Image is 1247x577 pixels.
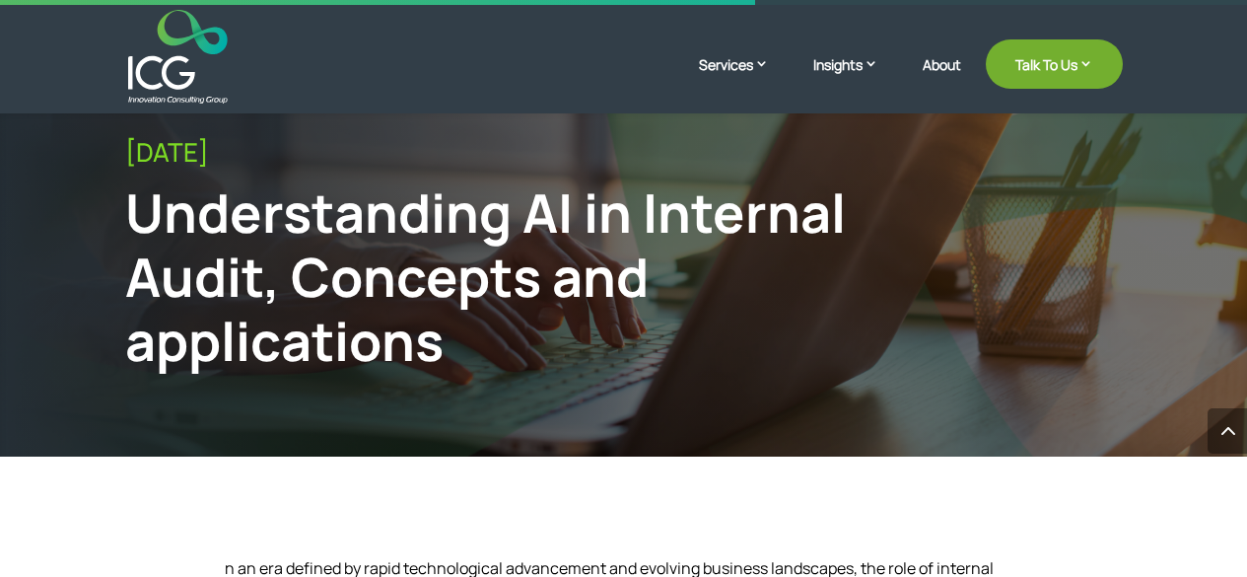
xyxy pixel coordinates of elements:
div: Understanding AI in Internal Audit, Concepts and applications [125,180,893,372]
a: About [923,57,961,104]
a: Services [699,54,789,104]
div: [DATE] [125,137,1123,168]
img: ICG [128,10,228,104]
a: Talk To Us [986,39,1123,89]
a: Insights [813,54,898,104]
